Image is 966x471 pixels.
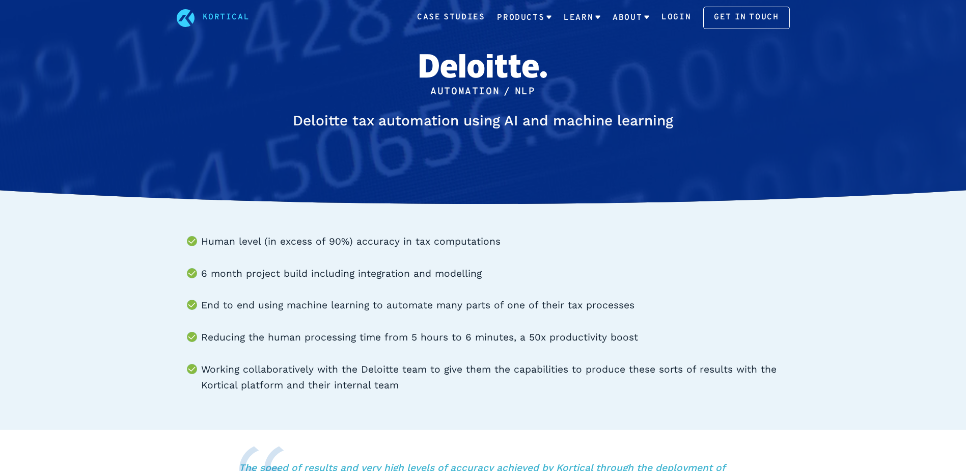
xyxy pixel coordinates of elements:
a: Case Studies [417,11,485,24]
li: Automation [430,84,500,100]
a: Login [661,11,691,24]
h1: Deloitte tax automation using AI and machine learning [292,110,675,132]
li: / [504,84,511,100]
a: Learn [564,5,600,31]
li: 6 month project build including integration and modelling [201,266,790,282]
a: Kortical [203,11,250,24]
a: Get in touch [703,7,789,29]
li: End to end using machine learning to automate many parts of one of their tax processes [201,298,790,313]
li: Working collaboratively with the Deloitte team to give them the capabilities to produce these sor... [201,362,790,393]
img: Deloitte client logo [420,54,547,78]
li: Human level (in excess of 90%) accuracy in tax computations [201,234,790,250]
li: Reducing the human processing time from 5 hours to 6 minutes, a 50x productivity boost [201,330,790,346]
li: NLP [515,84,536,100]
a: Products [497,5,551,31]
a: About [613,5,649,31]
